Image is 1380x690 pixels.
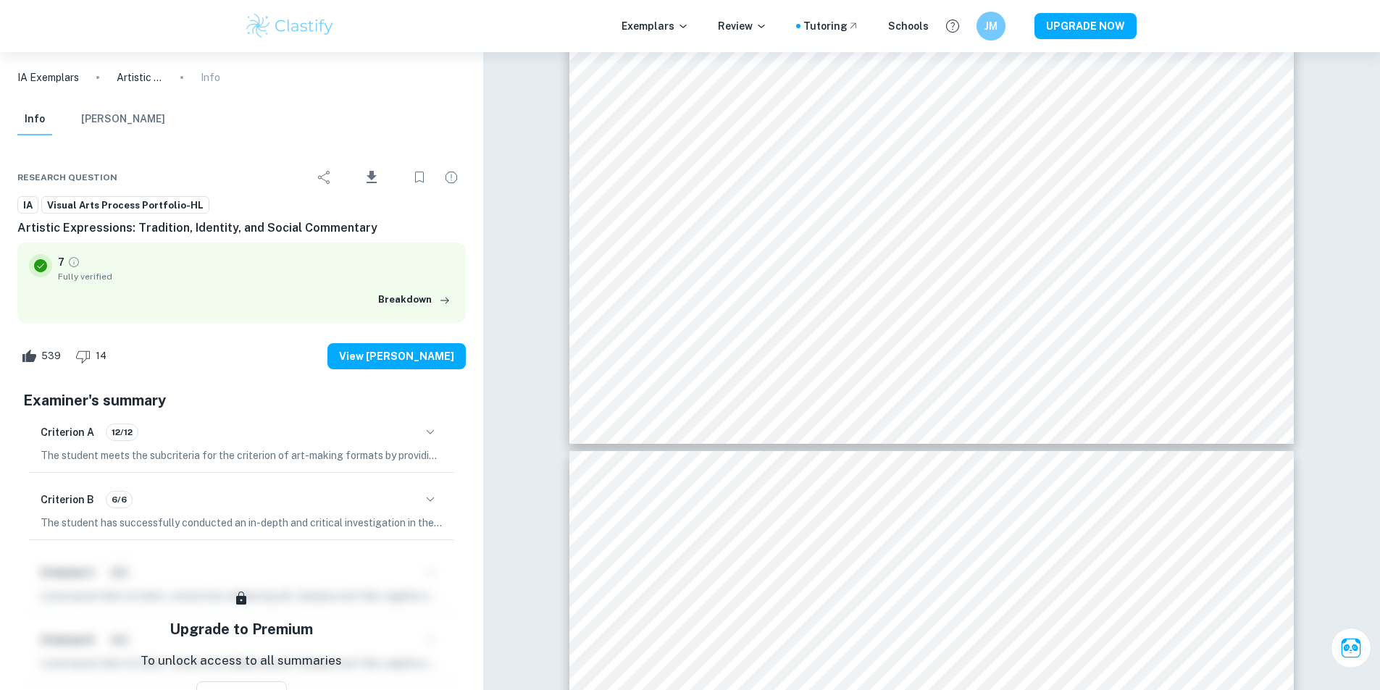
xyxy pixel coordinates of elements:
[1331,628,1371,668] button: Ask Clai
[375,289,454,311] button: Breakdown
[310,163,339,192] div: Share
[17,345,69,368] div: Like
[201,70,220,85] p: Info
[58,254,64,270] p: 7
[41,447,443,463] p: The student meets the subcriteria for the criterion of art-making formats by providing three art-...
[41,492,94,508] h6: Criterion B
[17,219,466,237] h6: Artistic Expressions: Tradition, Identity, and Social Commentary
[17,70,79,85] a: IA Exemplars
[342,159,402,196] div: Download
[17,171,117,184] span: Research question
[41,196,209,214] a: Visual Arts Process Portfolio-HL
[622,18,689,34] p: Exemplars
[17,196,38,214] a: IA
[41,424,94,440] h6: Criterion A
[1034,13,1137,39] button: UPGRADE NOW
[72,345,114,368] div: Dislike
[41,515,443,531] p: The student has successfully conducted an in-depth and critical investigation in their portfolio,...
[117,70,163,85] p: Artistic Expressions: Tradition, Identity, and Social Commentary
[982,18,999,34] h6: JM
[67,256,80,269] a: Grade fully verified
[33,349,69,363] span: 539
[940,14,965,38] button: Help and Feedback
[106,426,138,439] span: 12/12
[17,104,52,135] button: Info
[718,18,767,34] p: Review
[42,198,209,213] span: Visual Arts Process Portfolio-HL
[23,390,460,411] h5: Examiner's summary
[977,12,1005,41] button: JM
[888,18,929,34] a: Schools
[18,198,38,213] span: IA
[81,104,165,135] button: [PERSON_NAME]
[244,12,336,41] img: Clastify logo
[803,18,859,34] a: Tutoring
[58,270,454,283] span: Fully verified
[88,349,114,363] span: 14
[327,343,466,369] button: View [PERSON_NAME]
[405,163,434,192] div: Bookmark
[106,493,132,506] span: 6/6
[141,652,342,670] p: To unlock access to all summaries
[170,618,313,640] h5: Upgrade to Premium
[437,163,466,192] div: Report issue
